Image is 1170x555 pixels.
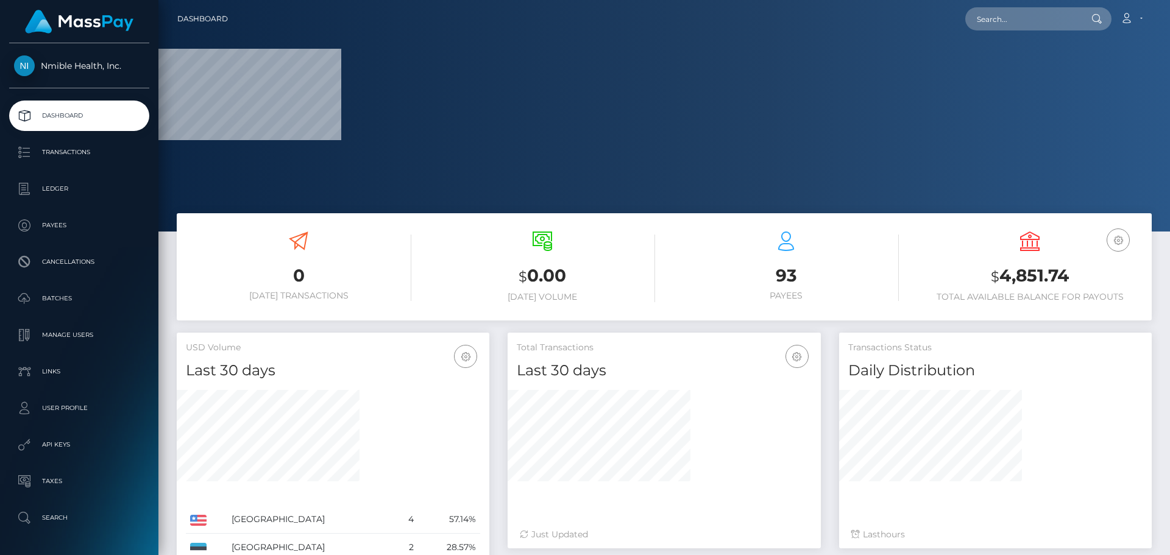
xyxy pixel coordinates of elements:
div: Last hours [851,528,1140,541]
p: Manage Users [14,326,144,344]
a: User Profile [9,393,149,423]
img: EE.png [190,543,207,554]
h5: Total Transactions [517,342,811,354]
h5: Transactions Status [848,342,1143,354]
h6: [DATE] Volume [430,292,655,302]
p: User Profile [14,399,144,417]
span: Nmible Health, Inc. [9,60,149,71]
a: Search [9,503,149,533]
a: Cancellations [9,247,149,277]
input: Search... [965,7,1080,30]
td: 57.14% [418,506,480,534]
a: Manage Users [9,320,149,350]
p: Payees [14,216,144,235]
p: Links [14,362,144,381]
h4: Last 30 days [517,360,811,381]
a: Payees [9,210,149,241]
img: Nmible Health, Inc. [14,55,35,76]
h5: USD Volume [186,342,480,354]
p: API Keys [14,436,144,454]
td: 4 [395,506,418,534]
small: $ [991,268,999,285]
img: US.png [190,515,207,526]
p: Ledger [14,180,144,198]
a: Batches [9,283,149,314]
a: Ledger [9,174,149,204]
a: Dashboard [9,101,149,131]
h3: 93 [673,264,899,288]
p: Taxes [14,472,144,490]
p: Dashboard [14,107,144,125]
small: $ [519,268,527,285]
a: Dashboard [177,6,228,32]
a: Transactions [9,137,149,168]
h6: Payees [673,291,899,301]
p: Batches [14,289,144,308]
p: Transactions [14,143,144,161]
h6: Total Available Balance for Payouts [917,292,1143,302]
img: MassPay Logo [25,10,133,34]
p: Cancellations [14,253,144,271]
h4: Daily Distribution [848,360,1143,381]
a: Links [9,356,149,387]
h4: Last 30 days [186,360,480,381]
td: [GEOGRAPHIC_DATA] [227,506,395,534]
a: API Keys [9,430,149,460]
h3: 0 [186,264,411,288]
div: Just Updated [520,528,808,541]
a: Taxes [9,466,149,497]
h6: [DATE] Transactions [186,291,411,301]
p: Search [14,509,144,527]
h3: 0.00 [430,264,655,289]
h3: 4,851.74 [917,264,1143,289]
